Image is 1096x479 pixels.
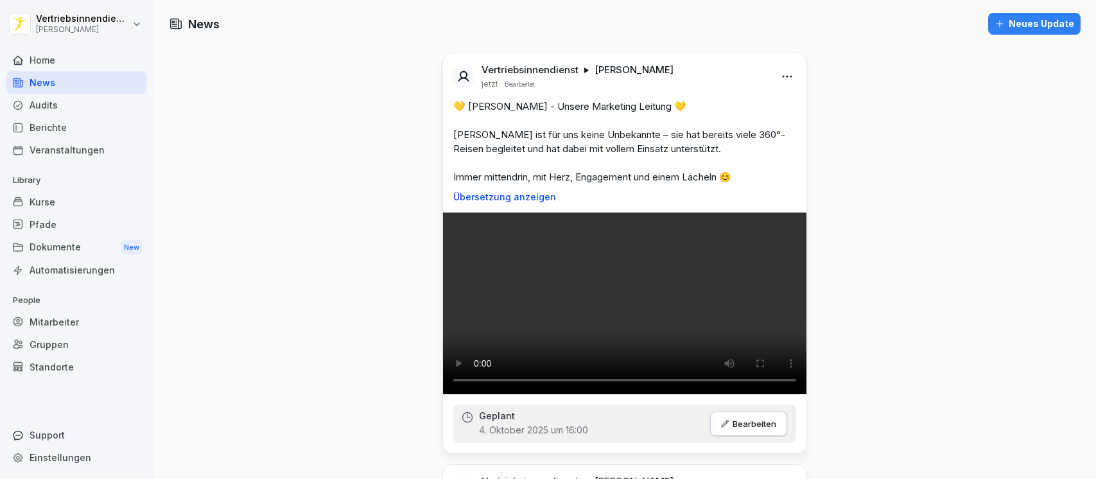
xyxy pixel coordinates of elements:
[482,79,498,89] p: jetzt
[505,79,535,89] p: Bearbeitet
[595,64,674,76] p: [PERSON_NAME]
[988,13,1081,35] button: Neues Update
[453,192,796,202] p: Übersetzung anzeigen
[482,64,578,76] p: Vertriebsinnendienst
[6,236,146,259] div: Dokumente
[6,213,146,236] a: Pfade
[6,356,146,378] a: Standorte
[710,412,787,436] button: Bearbeiten
[6,290,146,311] p: People
[6,424,146,446] div: Support
[733,419,776,429] p: Bearbeiten
[995,17,1074,31] div: Neues Update
[6,446,146,469] a: Einstellungen
[6,311,146,333] a: Mitarbeiter
[6,94,146,116] a: Audits
[6,170,146,191] p: Library
[36,25,130,34] p: [PERSON_NAME]
[6,191,146,213] a: Kurse
[188,15,220,33] h1: News
[6,139,146,161] a: Veranstaltungen
[121,240,143,255] div: New
[6,333,146,356] a: Gruppen
[36,13,130,24] p: Vertriebsinnendienst
[6,116,146,139] a: Berichte
[6,236,146,259] a: DokumenteNew
[6,259,146,281] a: Automatisierungen
[453,100,796,184] p: 💛 [PERSON_NAME] - Unsere Marketing Leitung 💛 [PERSON_NAME] ist für uns keine Unbekannte – sie hat...
[479,424,588,437] p: 4. Oktober 2025 um 16:00
[479,411,515,421] p: Geplant
[6,71,146,94] a: News
[6,49,146,71] a: Home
